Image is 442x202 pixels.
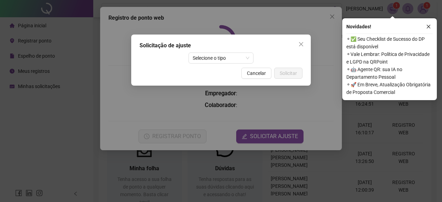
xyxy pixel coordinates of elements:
span: Novidades ! [346,23,371,30]
span: ⚬ 🤖 Agente QR: sua IA no Departamento Pessoal [346,66,433,81]
div: Solicitação de ajuste [140,41,302,50]
span: close [298,41,304,47]
span: ⚬ Vale Lembrar: Política de Privacidade e LGPD na QRPoint [346,50,433,66]
button: Solicitar [274,68,302,79]
span: Selecione o tipo [193,53,250,63]
span: Cancelar [247,69,266,77]
span: ⚬ ✅ Seu Checklist de Sucesso do DP está disponível [346,35,433,50]
button: Close [296,39,307,50]
button: Cancelar [241,68,271,79]
span: close [426,24,431,29]
span: ⚬ 🚀 Em Breve, Atualização Obrigatória de Proposta Comercial [346,81,433,96]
